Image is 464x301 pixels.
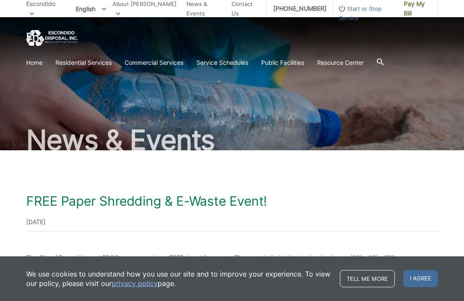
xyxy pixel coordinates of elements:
a: privacy policy [112,279,158,288]
a: Resource Center [317,58,364,67]
a: Residential Services [55,58,112,67]
span: English [69,2,113,16]
p: The City of Escondido and EDCO are sponsoring a FREE shredding event. The event is limited to two... [26,253,438,272]
h2: News & Events [26,126,438,154]
a: Public Facilities [261,58,304,67]
h1: FREE Paper Shredding & E-Waste Event! [26,193,438,209]
a: EDCD logo. Return to the homepage. [26,30,78,47]
a: Tell me more [340,270,395,287]
a: Commercial Services [125,58,183,67]
a: Home [26,58,43,67]
p: We use cookies to understand how you use our site and to improve your experience. To view our pol... [26,269,331,288]
p: [DATE] [26,217,438,227]
a: Service Schedules [196,58,248,67]
span: I agree [403,270,438,287]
